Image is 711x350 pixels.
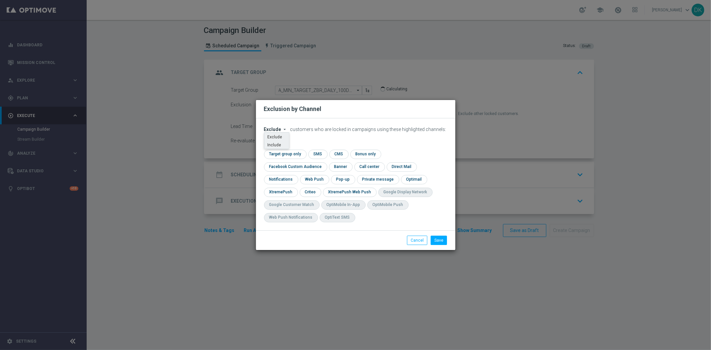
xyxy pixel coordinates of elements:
span: Exclude [264,127,281,132]
div: OptiMobile Push [373,202,403,208]
h2: Exclusion by Channel [264,105,322,113]
button: Cancel [407,236,427,245]
div: OptiText SMS [325,215,350,220]
div: OptiMobile In-App [327,202,360,208]
div: customers who are locked in campaigns using these highlighted channels: [264,127,447,132]
div: Web Push Notifications [269,215,313,220]
i: arrow_drop_down [282,127,288,132]
button: Exclude arrow_drop_down [264,127,289,132]
ng-dropdown-panel: Options list [264,132,289,149]
button: Save [431,236,447,245]
div: Google Customer Match [269,202,314,208]
div: Google Display Network [384,189,427,195]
